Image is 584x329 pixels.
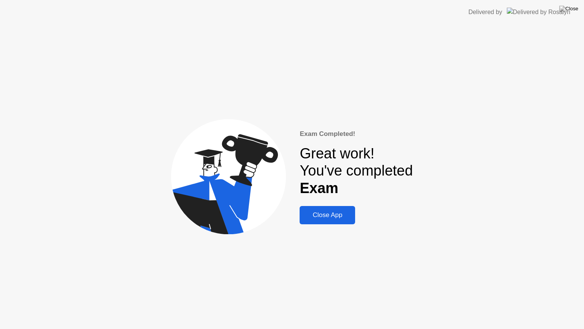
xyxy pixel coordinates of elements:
[300,129,413,139] div: Exam Completed!
[559,6,578,12] img: Close
[300,180,338,196] b: Exam
[468,8,502,17] div: Delivered by
[300,206,355,224] button: Close App
[300,145,413,197] div: Great work! You've completed
[507,8,570,16] img: Delivered by Rosalyn
[302,211,353,219] div: Close App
